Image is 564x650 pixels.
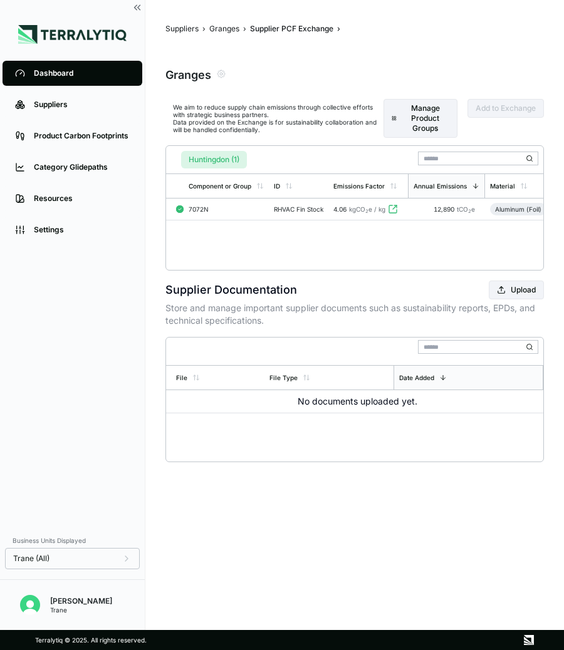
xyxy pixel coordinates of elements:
[34,225,130,235] div: Settings
[20,595,40,615] img: Nitin Shetty
[337,24,340,34] span: ›
[165,302,544,327] p: Store and manage important supplier documents such as sustainability reports, EPDs, and technical...
[50,596,112,606] div: [PERSON_NAME]
[50,606,112,614] div: Trane
[489,281,544,299] button: Upload
[165,24,199,34] button: Suppliers
[34,100,130,110] div: Suppliers
[209,24,239,34] button: Granges
[274,205,323,213] div: RHVAC Fin Stock
[468,209,471,214] sub: 2
[269,374,298,381] div: File Type
[202,24,206,34] span: ›
[457,205,475,213] span: tCO e
[274,182,280,190] div: ID
[34,162,130,172] div: Category Glidepaths
[333,205,347,213] span: 4.06
[34,131,130,141] div: Product Carbon Footprints
[333,182,385,190] div: Emissions Factor
[365,209,368,214] sub: 2
[173,103,379,133] div: We aim to reduce supply chain emissions through collective efforts with strategic business partne...
[15,590,45,620] button: Open user button
[384,99,457,138] button: Manage Product Groups
[165,65,211,83] div: Granges
[434,205,457,213] span: 12,890
[495,205,541,213] div: Aluminum (Foil)
[414,182,467,190] div: Annual Emissions
[189,182,251,190] div: Component or Group
[166,390,543,413] td: No documents uploaded yet.
[399,374,434,381] div: Date Added
[13,554,50,564] span: Trane (All)
[181,151,247,168] button: Huntingdon (1)
[490,182,515,190] div: Material
[34,193,130,204] div: Resources
[349,205,385,213] span: kgCO e / kg
[165,281,297,299] h2: Supplier Documentation
[250,24,333,34] button: Supplier PCF Exchange
[34,68,130,78] div: Dashboard
[189,205,264,213] div: 7072N
[243,24,246,34] span: ›
[18,25,127,44] img: Logo
[5,533,140,548] div: Business Units Displayed
[176,374,187,381] div: File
